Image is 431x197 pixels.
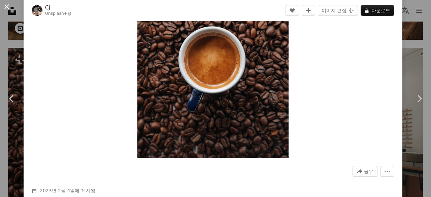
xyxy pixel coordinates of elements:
[32,5,42,16] img: Cj의 프로필로 이동
[407,66,431,131] a: 다음
[45,4,71,11] a: Cj
[364,166,373,176] span: 공유
[380,166,394,177] button: 더 많은 작업
[40,188,95,193] span: 에 게시됨
[45,11,67,16] a: Unsplash+
[302,5,315,16] button: 컬렉션에 추가
[40,188,75,193] time: 2023년 2월 4일 오후 9시 54분 48초 GMT+9
[318,5,358,16] button: 이미지 편집
[361,5,394,16] button: 다운로드
[286,5,299,16] button: 좋아요
[45,11,71,17] div: 용
[353,166,377,177] button: 이 이미지 공유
